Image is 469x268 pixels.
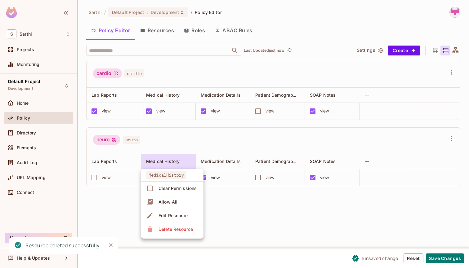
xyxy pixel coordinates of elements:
[25,242,100,249] div: Resource deleted successfully
[159,199,177,205] div: Allow All
[106,240,115,250] button: Close
[159,226,193,232] div: Delete Resource
[159,185,197,191] div: Clear Permissions
[159,213,188,219] div: Edit Resource
[146,171,186,179] span: MedicalHistory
